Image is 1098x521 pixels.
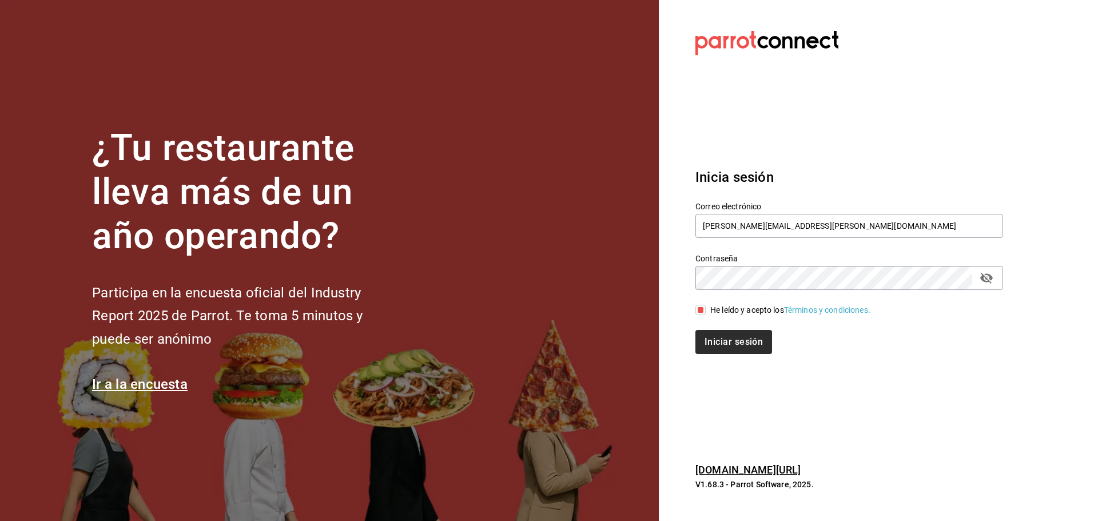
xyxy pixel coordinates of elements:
h3: Inicia sesión [695,167,1003,188]
button: passwordField [977,268,996,288]
button: Iniciar sesión [695,330,772,354]
h1: ¿Tu restaurante lleva más de un año operando? [92,126,401,258]
label: Correo electrónico [695,202,1003,210]
a: [DOMAIN_NAME][URL] [695,464,801,476]
a: Términos y condiciones. [784,305,870,315]
p: V1.68.3 - Parrot Software, 2025. [695,479,1003,490]
input: Ingresa tu correo electrónico [695,214,1003,238]
a: Ir a la encuesta [92,376,188,392]
h2: Participa en la encuesta oficial del Industry Report 2025 de Parrot. Te toma 5 minutos y puede se... [92,281,401,351]
label: Contraseña [695,254,1003,263]
div: He leído y acepto los [710,304,870,316]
